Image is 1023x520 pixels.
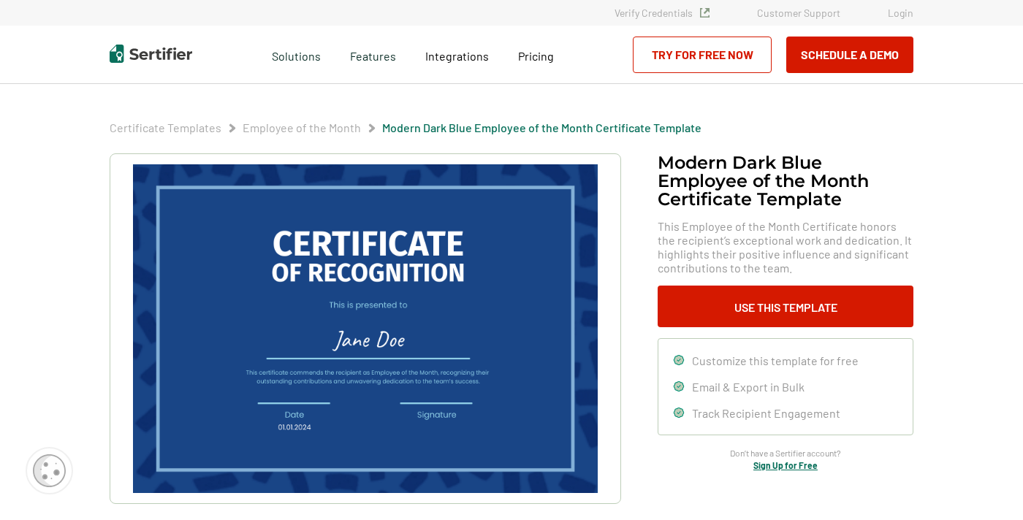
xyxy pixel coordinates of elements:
[243,121,361,135] span: Employee of the Month
[658,219,913,275] span: This Employee of the Month Certificate honors the recipient’s exceptional work and dedication. It...
[700,8,710,18] img: Verified
[272,45,321,64] span: Solutions
[425,45,489,64] a: Integrations
[658,153,913,208] h1: Modern Dark Blue Employee of the Month Certificate Template
[658,286,913,327] button: Use This Template
[425,49,489,63] span: Integrations
[518,45,554,64] a: Pricing
[518,49,554,63] span: Pricing
[888,7,913,19] a: Login
[382,121,701,135] span: Modern Dark Blue Employee of the Month Certificate Template
[615,7,710,19] a: Verify Credentials
[692,406,840,420] span: Track Recipient Engagement
[110,121,221,134] a: Certificate Templates
[133,164,598,493] img: Modern Dark Blue Employee of the Month Certificate Template
[757,7,840,19] a: Customer Support
[950,450,1023,520] iframe: Chat Widget
[786,37,913,73] button: Schedule a Demo
[730,446,841,460] span: Don’t have a Sertifier account?
[110,121,701,135] div: Breadcrumb
[110,121,221,135] span: Certificate Templates
[633,37,772,73] a: Try for Free Now
[692,353,859,367] span: Customize this template for free
[110,45,192,63] img: Sertifier | Digital Credentialing Platform
[350,45,396,64] span: Features
[33,454,66,487] img: Cookie Popup Icon
[692,380,805,394] span: Email & Export in Bulk
[243,121,361,134] a: Employee of the Month
[753,460,818,470] a: Sign Up for Free
[382,121,701,134] a: Modern Dark Blue Employee of the Month Certificate Template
